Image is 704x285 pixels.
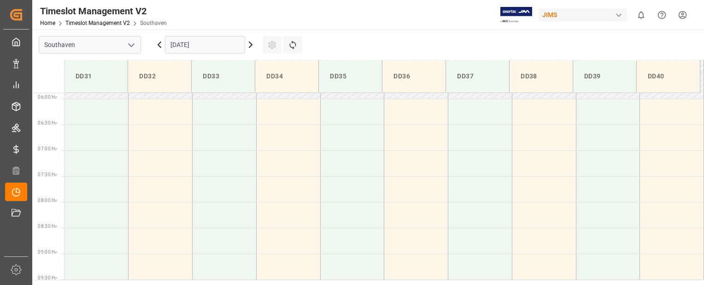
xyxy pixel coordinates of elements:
div: DD31 [72,68,120,85]
span: 09:00 Hr [38,249,57,255]
div: DD32 [135,68,184,85]
div: JIMS [539,8,627,22]
button: show 0 new notifications [631,5,651,25]
span: 09:30 Hr [38,275,57,280]
a: Home [40,20,55,26]
span: 07:30 Hr [38,172,57,177]
div: DD34 [263,68,311,85]
div: DD40 [644,68,692,85]
div: DD33 [199,68,247,85]
button: JIMS [539,6,631,24]
span: 07:00 Hr [38,146,57,151]
span: 08:00 Hr [38,198,57,203]
span: 06:30 Hr [38,120,57,125]
input: Type to search/select [39,36,141,53]
a: Timeslot Management V2 [65,20,130,26]
input: DD.MM.YYYY [165,36,245,53]
button: open menu [124,38,138,52]
div: Timeslot Management V2 [40,4,167,18]
div: DD39 [581,68,629,85]
span: 06:00 Hr [38,95,57,100]
div: DD36 [390,68,438,85]
div: DD37 [453,68,502,85]
span: 08:30 Hr [38,224,57,229]
img: Exertis%20JAM%20-%20Email%20Logo.jpg_1722504956.jpg [500,7,532,23]
div: DD38 [517,68,565,85]
div: DD35 [326,68,375,85]
button: Help Center [651,5,672,25]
